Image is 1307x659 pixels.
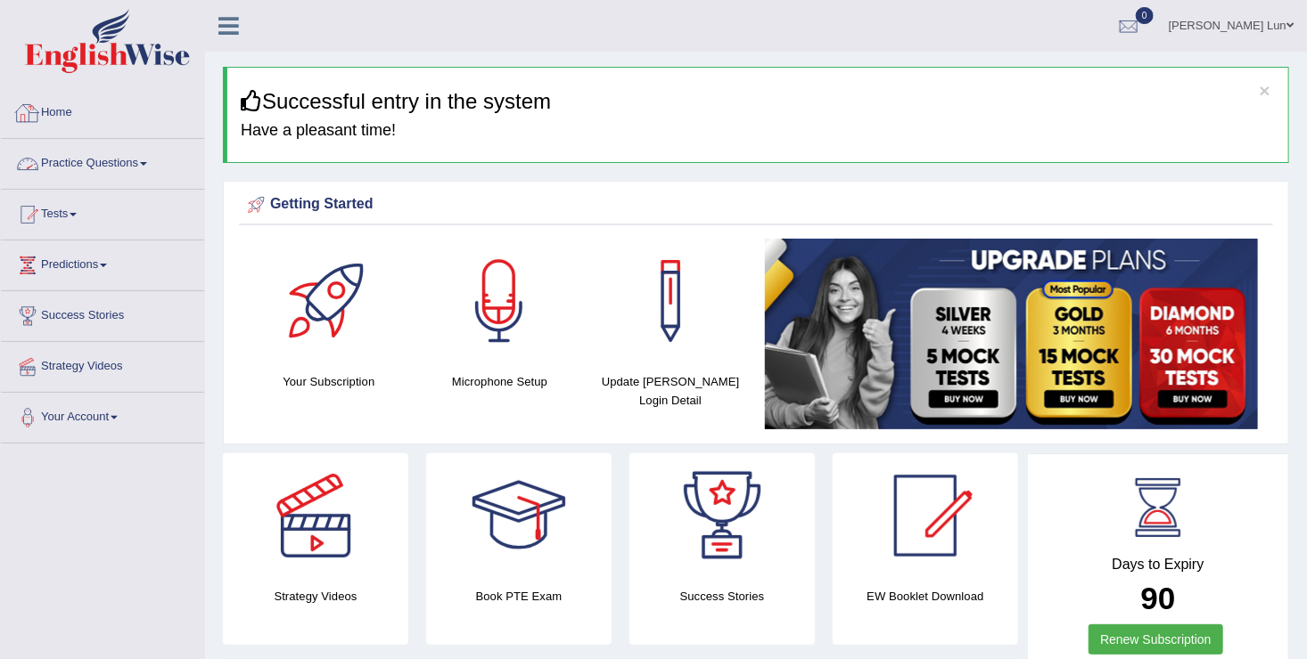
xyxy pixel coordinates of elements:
h4: Book PTE Exam [426,587,612,606]
h4: Success Stories [629,587,815,606]
h4: Update [PERSON_NAME] Login Detail [594,372,747,410]
h4: Microphone Setup [423,372,577,391]
b: 90 [1141,581,1176,615]
a: Home [1,88,204,133]
a: Renew Subscription [1089,624,1223,655]
img: small5.jpg [765,239,1258,429]
h4: Days to Expiry [1048,557,1269,573]
a: Your Account [1,393,204,437]
h4: Strategy Videos [223,587,408,606]
span: 0 [1136,7,1154,24]
h4: EW Booklet Download [833,587,1018,606]
div: Getting Started [243,191,1269,218]
a: Success Stories [1,291,204,336]
a: Practice Questions [1,139,204,183]
a: Tests [1,190,204,234]
h4: Have a pleasant time! [241,122,1275,140]
button: × [1260,81,1270,100]
a: Predictions [1,240,204,285]
a: Strategy Videos [1,342,204,386]
h3: Successful entry in the system [241,90,1275,113]
h4: Your Subscription [252,372,406,391]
